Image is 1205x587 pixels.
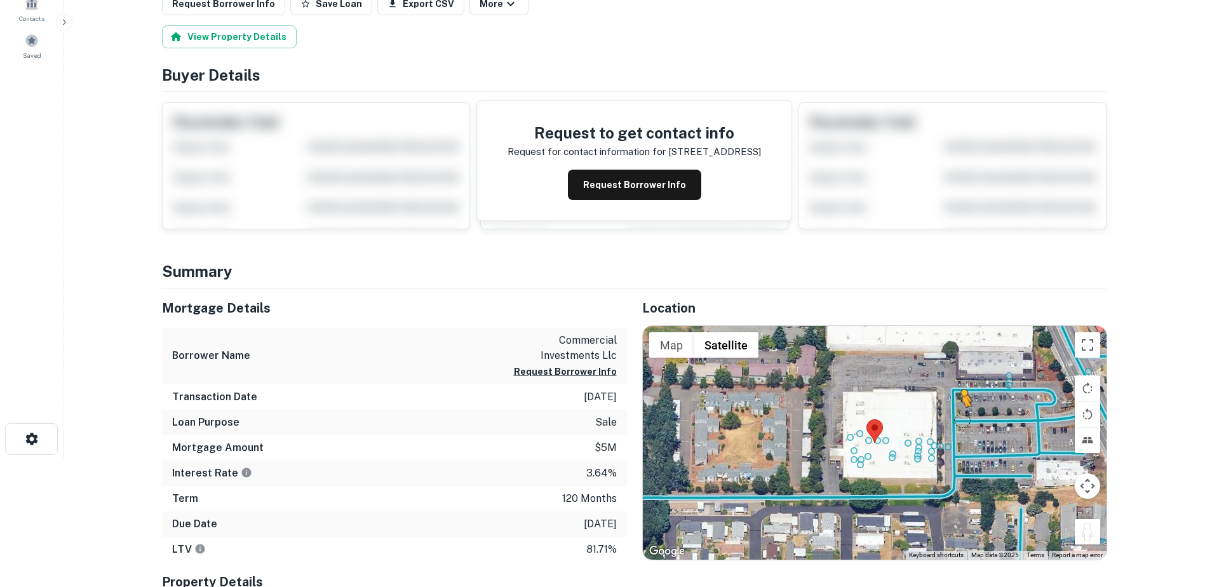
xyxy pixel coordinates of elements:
p: [DATE] [584,389,617,405]
p: 120 months [562,491,617,506]
button: Tilt map [1075,428,1100,453]
h6: Transaction Date [172,389,257,405]
h6: LTV [172,542,206,557]
h6: Mortgage Amount [172,440,264,455]
h4: Summary [162,260,1107,283]
h6: Borrower Name [172,348,250,363]
a: Open this area in Google Maps (opens a new window) [646,543,688,560]
button: View Property Details [162,25,297,48]
img: Google [646,543,688,560]
span: Map data ©2025 [971,551,1019,558]
a: Report a map error [1052,551,1103,558]
button: Toggle fullscreen view [1075,332,1100,358]
h6: Interest Rate [172,466,252,481]
button: Rotate map counterclockwise [1075,401,1100,427]
p: [DATE] [584,516,617,532]
h6: Due Date [172,516,217,532]
p: [STREET_ADDRESS] [668,144,761,159]
h4: Request to get contact info [508,121,761,144]
a: Terms (opens in new tab) [1027,551,1044,558]
button: Show street map [649,332,694,358]
p: 81.71% [586,542,617,557]
h5: Location [642,299,1107,318]
p: sale [595,415,617,430]
h4: Buyer Details [162,64,1107,86]
button: Drag Pegman onto the map to open Street View [1075,519,1100,544]
span: Contacts [19,13,44,24]
button: Map camera controls [1075,473,1100,499]
svg: The interest rates displayed on the website are for informational purposes only and may be report... [241,467,252,478]
h5: Mortgage Details [162,299,627,318]
p: Request for contact information for [508,144,666,159]
p: $5m [595,440,617,455]
h6: Loan Purpose [172,415,239,430]
svg: LTVs displayed on the website are for informational purposes only and may be reported incorrectly... [194,543,206,555]
button: Request Borrower Info [568,170,701,200]
iframe: Chat Widget [1141,485,1205,546]
h6: Term [172,491,198,506]
button: Keyboard shortcuts [909,551,964,560]
button: Show satellite imagery [694,332,758,358]
p: 3.64% [586,466,617,481]
a: Saved [4,29,60,63]
button: Rotate map clockwise [1075,375,1100,401]
span: Saved [23,50,41,60]
p: commercial investments llc [502,333,617,363]
button: Request Borrower Info [514,364,617,379]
